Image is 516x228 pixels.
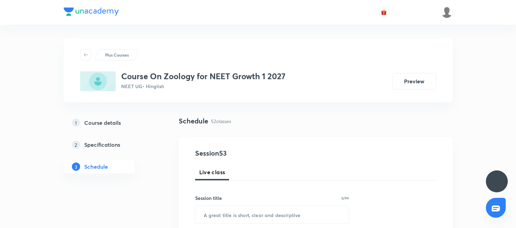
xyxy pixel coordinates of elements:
[195,148,320,158] h4: Session 53
[199,168,225,176] span: Live class
[392,73,436,89] button: Preview
[121,71,286,81] h3: Course On Zoology for NEET Growth 1 2027
[64,116,157,130] a: 1Course details
[196,206,349,224] input: A great title is short, clear and descriptive
[211,118,231,125] p: 52 classes
[72,163,80,171] p: 3
[441,7,453,18] img: Md Khalid Hasan Ansari
[105,52,129,58] p: Plus Courses
[80,71,116,91] img: 7AC9CBE9-5EAA-475E-8E8F-3CE8A197F061_plus.png
[72,119,80,127] p: 1
[64,138,157,152] a: 2Specifications
[121,83,286,90] p: NEET UG • Hinglish
[378,7,389,18] button: avatar
[341,196,349,200] p: 0/99
[381,9,387,15] img: avatar
[84,141,120,149] h5: Specifications
[195,194,222,202] h6: Session title
[64,8,119,16] img: Company Logo
[493,177,501,185] img: ttu
[64,8,119,17] a: Company Logo
[84,163,108,171] h5: Schedule
[84,119,121,127] h5: Course details
[72,141,80,149] p: 2
[179,116,208,126] h4: Schedule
